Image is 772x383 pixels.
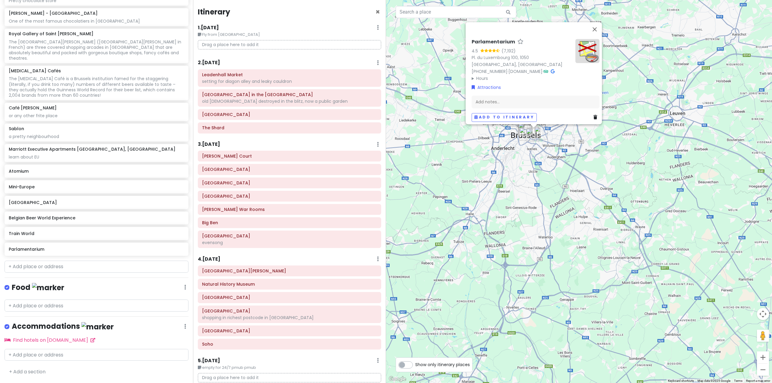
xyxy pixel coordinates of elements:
h6: [PERSON_NAME] - [GEOGRAPHIC_DATA] [9,11,98,16]
a: Pl. du Luxembourg 100, 1050 [GEOGRAPHIC_DATA], [GEOGRAPHIC_DATA] [472,55,562,67]
span: Map data ©2025 Google [698,379,730,382]
h6: Soho [202,341,377,347]
div: NEUHAUS Bruxelles Grand Place [518,123,531,136]
img: marker [81,322,114,331]
h6: Leadenhall Market [202,72,377,77]
div: One of the most famous chocolatiers in [GEOGRAPHIC_DATA] [9,18,184,24]
div: setting for diagon alley and leaky cauldron [202,79,377,84]
h6: Mini-Europe [9,184,184,190]
h6: St Dunstan in the East Church Garden [202,92,377,97]
i: Tripadvisor [543,69,548,74]
h6: Big Ben [202,220,377,225]
h6: 2 . [DATE] [198,60,220,66]
div: shopping in richest postcode in [GEOGRAPHIC_DATA] [202,315,377,320]
h4: Accommodations [12,322,114,331]
div: (7,192) [501,48,516,54]
button: Close [375,8,380,16]
div: Add notes... [472,96,600,108]
h6: Oxford Street [202,328,377,334]
h6: Churchill War Rooms [202,207,377,212]
a: Delete place [593,114,600,121]
h6: Natural History Museum [202,281,377,287]
input: + Add place or address [5,349,188,361]
div: Sablon [519,127,533,141]
a: + Add a section [9,368,46,375]
h6: Tower of London [202,112,377,117]
h6: Somerset House [202,180,377,186]
div: 4.5 [472,48,480,54]
a: Click to see this area on Google Maps [388,375,407,383]
div: The [MEDICAL_DATA] Café is a Brussels institution famed for the staggering (literally, if you dri... [9,76,184,98]
input: + Add place or address [5,261,188,273]
h6: [MEDICAL_DATA] Cafés [9,68,61,74]
h6: Westminster Abbey [202,233,377,239]
p: Drag a place here to add it [198,40,381,49]
h4: Itinerary [198,7,230,17]
h6: Goodwin's Court [202,153,377,159]
button: Zoom in [757,351,769,363]
button: Drag Pegman onto the map to open Street View [757,330,769,342]
div: Parlamentarium [527,127,540,141]
div: · · [472,39,571,82]
a: Find hotels on [DOMAIN_NAME] [5,337,95,344]
button: Keyboard shortcuts [668,379,694,383]
a: Report a map error [746,379,770,382]
h6: Café [PERSON_NAME] [9,105,57,111]
h6: Train World [9,231,184,236]
div: old [DEMOGRAPHIC_DATA] destroyed in the blitz, now a public garden [202,99,377,104]
a: Terms [734,379,742,382]
h6: Victoria and Albert Museum [202,268,377,274]
h6: Hyde Park [202,295,377,300]
div: Belgian Beer World Experience [517,122,530,135]
h6: The Shard [202,125,377,130]
button: Close [587,22,602,36]
h6: 3 . [DATE] [198,141,220,148]
input: Search a place [396,6,516,18]
h6: Belgian Beer World Experience [9,215,184,221]
input: + Add place or address [5,300,188,312]
h6: Parlamentarium [472,39,515,45]
h6: Atomium [9,168,184,174]
div: or any other frite place [9,113,184,118]
p: Drag a place here to add it [198,373,381,382]
h6: Covent Garden [202,167,377,172]
a: [PHONE_NUMBER] [472,68,508,74]
img: Google [388,375,407,383]
h6: Buckingham Palace [202,193,377,199]
h6: Royal Gallery of Saint [PERSON_NAME] [9,31,93,36]
h6: 4 . [DATE] [198,256,220,262]
a: [DOMAIN_NAME] [508,68,543,74]
small: Fly from [GEOGRAPHIC_DATA] [198,32,381,38]
small: empty for 24/7 pmub pmub [198,365,381,371]
h6: [GEOGRAPHIC_DATA] [9,200,184,205]
button: Zoom out [757,364,769,376]
button: Map camera controls [757,308,769,320]
div: learn about EU [9,154,184,160]
img: Picture of the place [575,39,600,63]
h6: Regent Street [202,308,377,314]
div: a pretty neighbourhood [9,134,184,139]
div: Marriott Executive Apartments Brussels, European Quarter [526,128,539,142]
div: The [GEOGRAPHIC_DATA][PERSON_NAME] ([GEOGRAPHIC_DATA][PERSON_NAME] in French) are three covered s... [9,39,184,61]
h6: 1 . [DATE] [198,25,219,31]
h4: Food [12,283,64,293]
h6: 5 . [DATE] [198,358,220,364]
span: Close itinerary [375,7,380,17]
div: Parc du Cinquantenaire [534,126,548,140]
span: Show only itinerary places [415,361,470,368]
div: Frederic Blondeel Chocolate Factory & Shop [508,114,521,127]
h6: Marriott Executive Apartments [GEOGRAPHIC_DATA], [GEOGRAPHIC_DATA] [9,146,176,152]
summary: Hours [472,75,571,82]
div: evensong [202,240,377,245]
img: marker [32,283,64,292]
button: Add to itinerary [472,113,537,122]
h6: Parlamentarium [9,246,184,252]
a: Attractions [472,84,501,91]
h6: Sablon [9,126,24,131]
i: Google Maps [551,69,555,74]
a: Star place [517,39,524,45]
div: Grand Place [518,123,531,136]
